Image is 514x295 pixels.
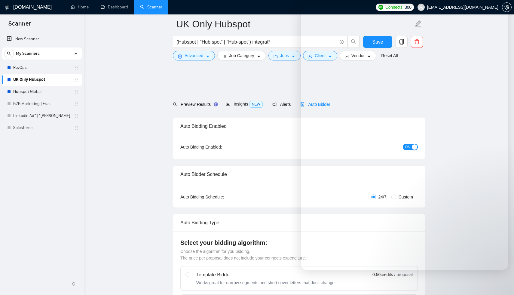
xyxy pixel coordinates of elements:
span: folder [274,54,278,59]
iframe: To enrich screen reader interactions, please activate Accessibility in Grammarly extension settings [301,6,508,270]
span: Job Category [229,52,254,59]
span: holder [74,101,79,106]
button: setting [502,2,512,12]
a: UK Only Hubspot [13,74,70,86]
div: Auto Bidding Type [180,214,418,231]
span: robot [300,102,304,106]
a: Salesforce [13,122,70,134]
span: Insights [226,102,262,106]
iframe: Intercom live chat [494,275,508,289]
div: Tooltip anchor [213,102,219,107]
span: Preview Results [173,102,216,107]
button: barsJob Categorycaret-down [217,51,266,60]
span: notification [272,102,277,106]
a: setting [502,5,512,10]
span: Scanner [4,19,36,32]
span: area-chart [226,102,230,106]
span: Choose the algorithm for you bidding. The price per proposal does not include your connects expen... [180,249,306,260]
span: double-left [72,281,78,287]
img: logo [5,3,9,12]
span: Auto Bidder [300,102,330,107]
button: settingAdvancedcaret-down [173,51,215,60]
h4: Select your bidding algorithm: [180,238,418,247]
span: holder [74,65,79,70]
span: holder [74,77,79,82]
span: / proposal [394,272,413,278]
span: caret-down [206,54,210,59]
div: Auto Bidding Enabled: [180,144,259,150]
div: Auto Bidder Schedule [180,166,418,183]
a: dashboardDashboard [101,5,128,10]
span: search [5,51,14,56]
span: setting [178,54,182,59]
button: folderJobscaret-down [268,51,301,60]
span: caret-down [291,54,295,59]
span: Jobs [280,52,289,59]
img: upwork-logo.png [378,5,383,10]
span: user [419,5,423,9]
span: search [173,102,177,106]
span: caret-down [257,54,261,59]
input: Scanner name... [176,17,413,32]
a: searchScanner [140,5,162,10]
div: Auto Bidding Enabled [180,118,418,135]
a: homeHome [71,5,89,10]
div: Works great for narrow segments and short cover letters that don't change. [196,280,336,286]
a: B2B Marketing | Frac [13,98,70,110]
input: Search Freelance Jobs... [176,38,337,46]
span: Connects: [385,4,403,11]
a: Linkedin Ad* | "[PERSON_NAME] [13,110,70,122]
li: My Scanners [2,48,82,134]
a: New Scanner [7,33,77,45]
span: Alerts [272,102,291,107]
span: 300 [405,4,411,11]
span: holder [74,113,79,118]
a: Hubspot Global [13,86,70,98]
a: RevOps [13,62,70,74]
li: New Scanner [2,33,82,45]
div: Auto Bidding Schedule: [180,194,259,200]
div: Template Bidder [196,271,336,278]
span: bars [222,54,227,59]
button: search [4,49,14,58]
span: My Scanners [16,48,40,60]
span: NEW [249,101,263,108]
span: Advanced [185,52,203,59]
span: holder [74,89,79,94]
span: holder [74,125,79,130]
span: 0.50 credits [372,271,393,278]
